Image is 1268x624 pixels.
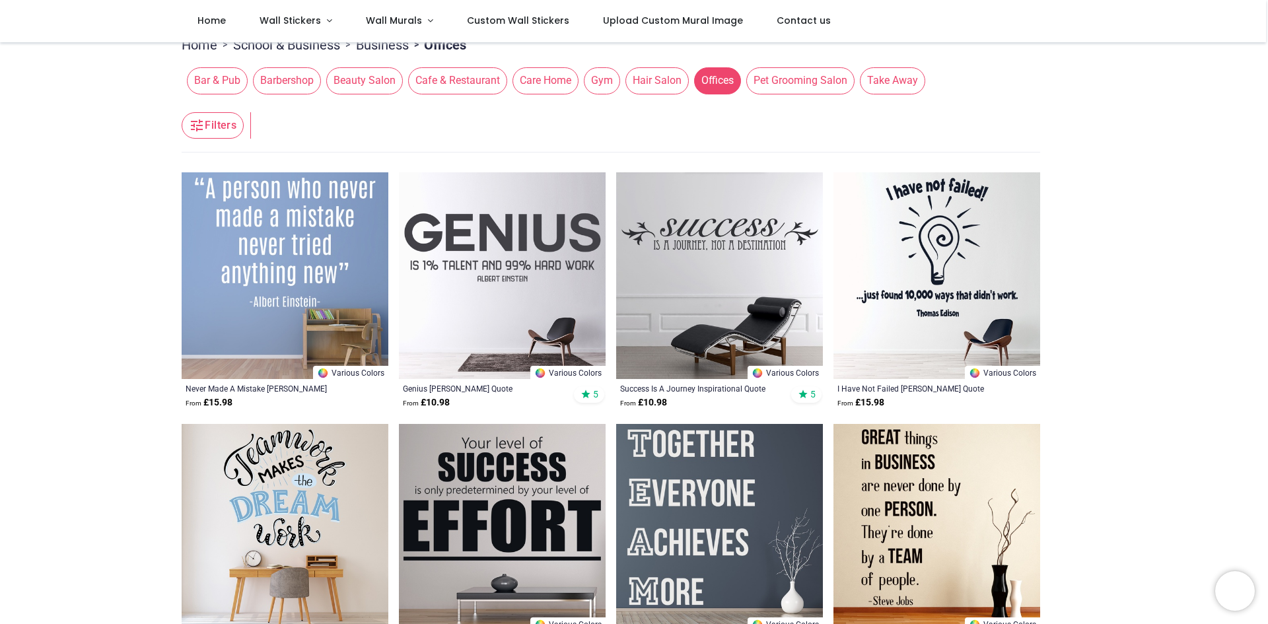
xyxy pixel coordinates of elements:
span: Care Home [512,67,579,94]
img: Never Made A Mistake Einstein Quote Wall Sticker [182,172,388,379]
a: Genius [PERSON_NAME] Quote [403,383,562,394]
span: 5 [810,388,816,400]
span: Home [197,14,226,27]
span: Upload Custom Mural Image [603,14,743,27]
a: Various Colors [965,366,1040,379]
strong: £ 15.98 [837,396,884,409]
span: Cafe & Restaurant [408,67,507,94]
span: From [403,399,419,407]
span: From [620,399,636,407]
button: Take Away [855,67,925,94]
button: Hair Salon [620,67,689,94]
img: Genius Albert Einstein Quote Wall Sticker [399,172,606,379]
span: 5 [593,388,598,400]
span: Custom Wall Stickers [467,14,569,27]
span: Barbershop [253,67,321,94]
img: Success Is A Journey Inspirational Quote Wall Sticker - Mod4 [616,172,823,379]
img: I Have Not Failed Thomas Edison Quote Wall Sticker [833,172,1040,379]
button: Filters [182,112,244,139]
a: Various Colors [748,366,823,379]
span: Wall Murals [366,14,422,27]
span: Wall Stickers [260,14,321,27]
span: Offices [694,67,741,94]
span: Bar & Pub [187,67,248,94]
button: Pet Grooming Salon [741,67,855,94]
a: Various Colors [530,366,606,379]
a: Various Colors [313,366,388,379]
button: Beauty Salon [321,67,403,94]
a: Never Made A Mistake [PERSON_NAME] Quote [186,383,345,394]
span: > [409,38,424,52]
span: From [837,399,853,407]
img: Color Wheel [969,367,981,379]
span: Beauty Salon [326,67,403,94]
strong: £ 10.98 [620,396,667,409]
button: Barbershop [248,67,321,94]
button: Offices [689,67,741,94]
span: > [217,38,233,52]
span: Pet Grooming Salon [746,67,855,94]
span: Take Away [860,67,925,94]
img: Color Wheel [534,367,546,379]
a: I Have Not Failed [PERSON_NAME] Quote [837,383,997,394]
span: From [186,399,201,407]
img: Color Wheel [752,367,763,379]
span: Gym [584,67,620,94]
span: > [340,38,356,52]
li: Offices [409,36,466,54]
button: Care Home [507,67,579,94]
span: Contact us [777,14,831,27]
a: Home [182,36,217,54]
a: School & Business [233,36,340,54]
img: Color Wheel [317,367,329,379]
a: Success Is A Journey Inspirational Quote [620,383,779,394]
strong: £ 15.98 [186,396,232,409]
button: Bar & Pub [182,67,248,94]
button: Cafe & Restaurant [403,67,507,94]
span: Hair Salon [625,67,689,94]
button: Gym [579,67,620,94]
a: Business [356,36,409,54]
iframe: Brevo live chat [1215,571,1255,611]
strong: £ 10.98 [403,396,450,409]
